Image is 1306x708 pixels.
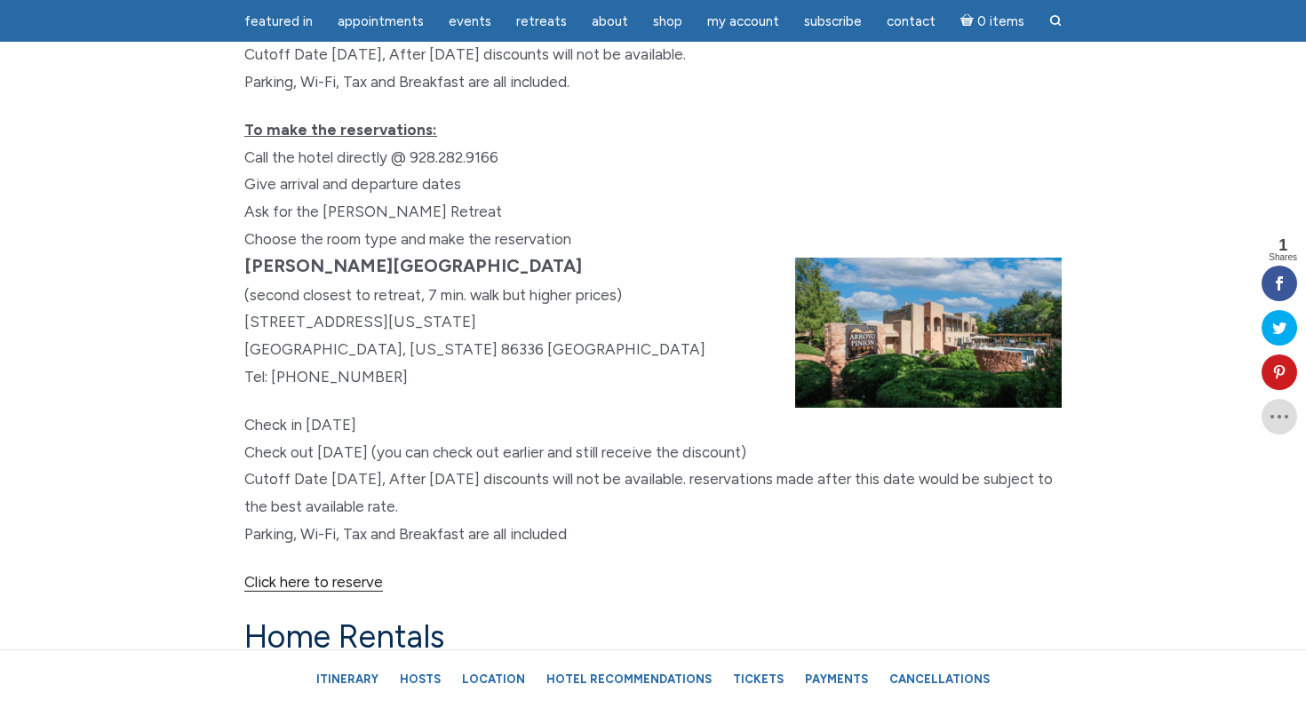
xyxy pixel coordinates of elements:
[960,13,977,29] i: Cart
[581,4,639,39] a: About
[592,13,628,29] span: About
[538,664,721,695] a: Hotel Recommendations
[1269,253,1297,262] span: Shares
[244,252,1062,390] p: (second closest to retreat, 7 min. walk but higher prices) [STREET_ADDRESS][US_STATE] [GEOGRAPHIC...
[516,13,567,29] span: Retreats
[244,198,1062,226] div: Ask for the [PERSON_NAME] Retreat
[244,573,383,592] a: Click here to reserve
[244,617,1062,656] h3: Home Rentals
[244,226,1062,253] div: Choose the room type and make the reservation
[453,664,534,695] a: Location
[244,121,437,139] u: To make the reservations:
[244,255,582,276] strong: [PERSON_NAME][GEOGRAPHIC_DATA]
[244,144,1062,171] div: Call the hotel directly @ 928.282.9166
[449,13,491,29] span: Events
[796,664,877,695] a: Payments
[887,13,936,29] span: Contact
[880,664,999,695] a: Cancellations
[793,4,872,39] a: Subscribe
[438,4,502,39] a: Events
[653,13,682,29] span: Shop
[642,4,693,39] a: Shop
[1269,237,1297,253] span: 1
[950,3,1035,39] a: Cart0 items
[724,664,792,695] a: Tickets
[234,4,323,39] a: featured in
[244,411,1062,547] p: Check in [DATE] Check out [DATE] (you can check out earlier and still receive the discount) Cutof...
[506,4,577,39] a: Retreats
[977,15,1024,28] span: 0 items
[391,664,450,695] a: Hosts
[244,171,1062,198] div: Give arrival and departure dates
[876,4,946,39] a: Contact
[707,13,779,29] span: My Account
[244,13,313,29] span: featured in
[307,664,387,695] a: Itinerary
[697,4,790,39] a: My Account
[804,13,862,29] span: Subscribe
[338,13,424,29] span: Appointments
[327,4,434,39] a: Appointments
